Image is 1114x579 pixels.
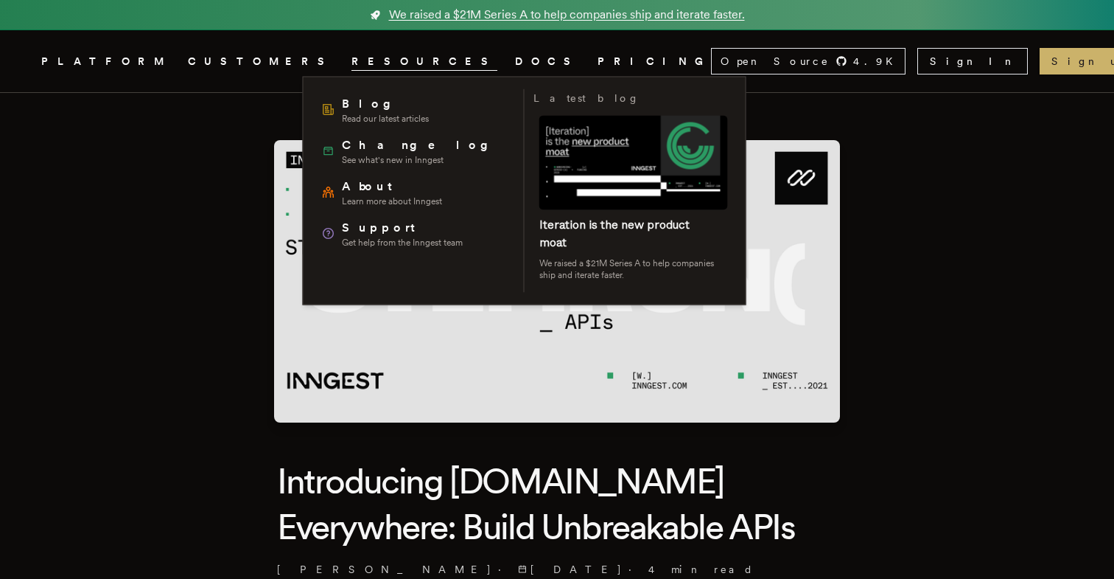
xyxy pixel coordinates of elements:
span: Get help from the Inngest team [342,237,463,249]
a: SupportGet help from the Inngest team [315,213,515,254]
span: Learn more about Inngest [342,195,442,207]
a: AboutLearn more about Inngest [315,172,515,213]
span: Blog [342,95,429,113]
span: See what's new in Inngest [342,154,499,166]
a: DOCS [515,52,580,71]
a: PRICING [598,52,711,71]
h1: Introducing [DOMAIN_NAME] Everywhere: Build Unbreakable APIs [277,458,837,550]
img: Featured image for Introducing Step.Run Everywhere: Build Unbreakable APIs blog post [274,140,840,423]
a: Iteration is the new product moat [539,218,690,249]
span: 4 min read [648,562,754,577]
span: Changelog [342,136,499,154]
button: RESOURCES [351,52,497,71]
a: ChangelogSee what's new in Inngest [315,131,515,172]
a: CUSTOMERS [188,52,334,71]
span: Read our latest articles [342,113,429,125]
button: PLATFORM [41,52,170,71]
span: We raised a $21M Series A to help companies ship and iterate faster. [389,6,745,24]
a: Sign In [917,48,1028,74]
span: 4.9 K [853,54,902,69]
h3: Latest blog [533,89,640,107]
span: Open Source [721,54,830,69]
span: Support [342,219,463,237]
a: BlogRead our latest articles [315,89,515,131]
span: [DATE] [518,562,623,577]
p: · · [277,562,837,577]
a: [PERSON_NAME] [277,562,492,577]
span: About [342,178,442,195]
